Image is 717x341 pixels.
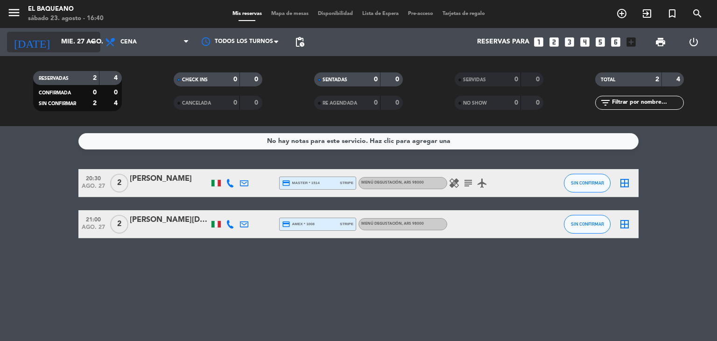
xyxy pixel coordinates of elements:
[93,100,97,107] strong: 2
[610,36,622,48] i: looks_6
[87,36,98,48] i: arrow_drop_down
[114,100,119,107] strong: 4
[402,181,424,185] span: , ARS 98000
[463,78,486,82] span: SERVIDAS
[82,224,105,235] span: ago. 27
[7,32,56,52] i: [DATE]
[403,11,438,16] span: Pre-acceso
[114,75,119,81] strong: 4
[449,178,460,189] i: healing
[533,36,545,48] i: looks_one
[130,214,209,226] div: [PERSON_NAME][DATE]
[39,91,71,95] span: CONFIRMADA
[514,76,518,83] strong: 0
[228,11,267,16] span: Mis reservas
[655,76,659,83] strong: 2
[619,178,630,189] i: border_all
[313,11,358,16] span: Disponibilidad
[282,220,315,228] span: amex * 1008
[361,222,424,226] span: Menú degustación
[282,220,290,228] i: credit_card
[340,221,353,227] span: stripe
[358,11,403,16] span: Lista de Espera
[28,14,104,23] div: sábado 23. agosto - 16:40
[564,215,611,234] button: SIN CONFIRMAR
[182,78,208,82] span: CHECK INS
[82,213,105,224] span: 21:00
[688,36,699,48] i: power_settings_new
[254,76,260,83] strong: 0
[536,76,541,83] strong: 0
[82,183,105,194] span: ago. 27
[267,136,450,147] div: No hay notas para este servicio. Haz clic para agregar una
[625,36,637,48] i: add_box
[130,173,209,185] div: [PERSON_NAME]
[267,11,313,16] span: Mapa de mesas
[395,99,401,106] strong: 0
[677,28,710,56] div: LOG OUT
[579,36,591,48] i: looks_4
[536,99,541,106] strong: 0
[110,174,128,192] span: 2
[254,99,260,106] strong: 0
[676,76,682,83] strong: 4
[282,179,290,187] i: credit_card
[564,174,611,192] button: SIN CONFIRMAR
[39,101,76,106] span: SIN CONFIRMAR
[641,8,653,19] i: exit_to_app
[571,180,604,185] span: SIN CONFIRMAR
[323,78,347,82] span: SENTADAS
[692,8,703,19] i: search
[110,215,128,234] span: 2
[39,76,69,81] span: RESERVADAS
[601,78,615,82] span: TOTAL
[616,8,627,19] i: add_circle_outline
[182,101,211,106] span: CANCELADA
[667,8,678,19] i: turned_in_not
[7,6,21,20] i: menu
[611,98,683,108] input: Filtrar por nombre...
[233,99,237,106] strong: 0
[571,221,604,227] span: SIN CONFIRMAR
[233,76,237,83] strong: 0
[395,76,401,83] strong: 0
[28,5,104,14] div: El Baqueano
[93,75,97,81] strong: 2
[438,11,490,16] span: Tarjetas de regalo
[323,101,357,106] span: RE AGENDADA
[619,219,630,230] i: border_all
[7,6,21,23] button: menu
[655,36,666,48] span: print
[294,36,305,48] span: pending_actions
[463,101,487,106] span: NO SHOW
[114,89,119,96] strong: 0
[600,97,611,108] i: filter_list
[563,36,576,48] i: looks_3
[374,99,378,106] strong: 0
[374,76,378,83] strong: 0
[477,38,529,46] span: Reservas para
[282,179,320,187] span: master * 1514
[361,181,424,185] span: Menú degustación
[93,89,97,96] strong: 0
[402,222,424,226] span: , ARS 98000
[477,178,488,189] i: airplanemode_active
[594,36,606,48] i: looks_5
[340,180,353,186] span: stripe
[548,36,560,48] i: looks_two
[514,99,518,106] strong: 0
[463,178,474,189] i: subject
[82,172,105,183] span: 20:30
[120,39,137,45] span: Cena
